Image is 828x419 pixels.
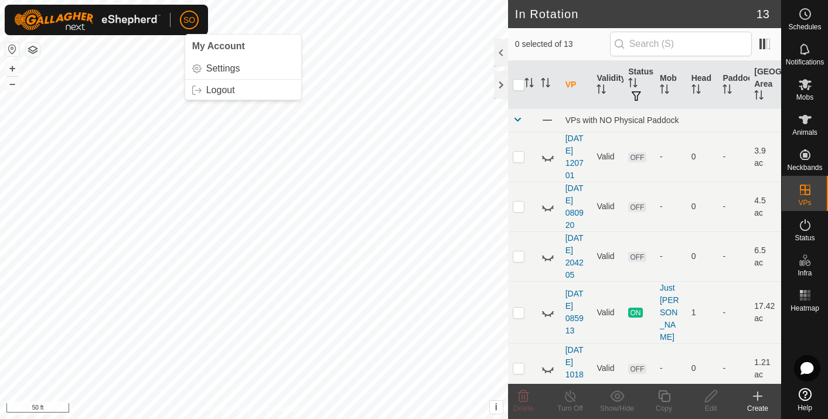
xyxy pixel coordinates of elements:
a: Help [782,383,828,416]
td: 0 [687,182,718,231]
a: Settings [185,59,301,78]
td: - [718,231,749,281]
span: Infra [798,270,812,277]
span: Mobs [796,94,813,101]
div: - [660,200,682,213]
div: Show/Hide [594,403,640,414]
div: Edit [687,403,734,414]
p-sorticon: Activate to sort [754,92,764,101]
p-sorticon: Activate to sort [660,86,669,96]
p-sorticon: Activate to sort [723,86,732,96]
button: + [5,62,19,76]
button: i [490,401,503,414]
span: OFF [628,364,646,374]
td: Valid [592,343,623,393]
td: Valid [592,182,623,231]
td: 1.21 ac [749,343,781,393]
td: - [718,132,749,182]
span: i [495,402,497,412]
span: Notifications [786,59,824,66]
div: Create [734,403,781,414]
td: 0 [687,132,718,182]
p-sorticon: Activate to sort [628,80,638,89]
span: SO [183,14,195,26]
span: 13 [757,5,769,23]
div: Just [PERSON_NAME] [660,282,682,343]
button: Map Layers [26,43,40,57]
p-sorticon: Activate to sort [597,86,606,96]
a: Contact Us [265,404,300,414]
td: 1 [687,281,718,343]
span: Status [795,234,815,241]
td: 3.9 ac [749,132,781,182]
span: OFF [628,202,646,212]
td: Valid [592,281,623,343]
div: VPs with NO Physical Paddock [565,115,776,125]
h2: In Rotation [515,7,757,21]
button: – [5,77,19,91]
span: OFF [628,252,646,262]
a: Privacy Policy [207,404,251,414]
span: Settings [206,64,240,73]
td: Valid [592,231,623,281]
div: - [660,151,682,163]
a: Logout [185,81,301,100]
th: Mob [655,61,687,109]
span: 0 selected of 13 [515,38,610,50]
td: 17.42 ac [749,281,781,343]
th: Paddock [718,61,749,109]
div: Turn Off [547,403,594,414]
a: [DATE] 085913 [565,289,584,335]
a: [DATE] 101844 [565,345,584,391]
div: - [660,250,682,263]
span: ON [628,308,642,318]
span: Logout [206,86,235,95]
td: 4.5 ac [749,182,781,231]
td: - [718,182,749,231]
span: Delete [513,404,534,413]
th: Status [623,61,655,109]
span: Heatmap [790,305,819,312]
th: [GEOGRAPHIC_DATA] Area [749,61,781,109]
img: Gallagher Logo [14,9,161,30]
th: Head [687,61,718,109]
td: - [718,281,749,343]
span: Animals [792,129,817,136]
td: - [718,343,749,393]
span: Help [798,404,812,411]
td: 0 [687,343,718,393]
p-sorticon: Activate to sort [524,80,534,89]
a: [DATE] 204205 [565,233,584,280]
span: VPs [798,199,811,206]
input: Search (S) [610,32,752,56]
span: My Account [192,41,245,51]
td: 0 [687,231,718,281]
td: 6.5 ac [749,231,781,281]
a: [DATE] 120701 [565,134,584,180]
td: Valid [592,132,623,182]
th: VP [561,61,592,109]
span: Neckbands [787,164,822,171]
p-sorticon: Activate to sort [541,80,550,89]
div: Copy [640,403,687,414]
button: Reset Map [5,42,19,56]
span: OFF [628,152,646,162]
div: - [660,362,682,374]
a: [DATE] 080920 [565,183,584,230]
span: Schedules [788,23,821,30]
th: Validity [592,61,623,109]
p-sorticon: Activate to sort [691,86,701,96]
